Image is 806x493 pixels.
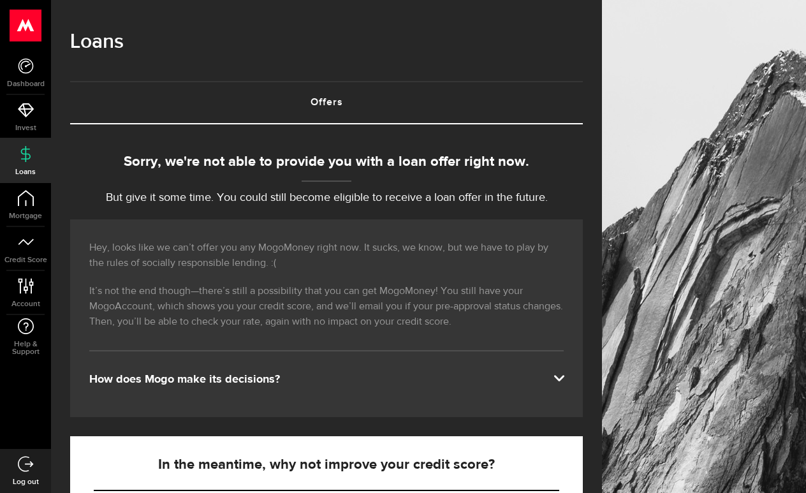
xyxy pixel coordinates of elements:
[70,152,583,173] div: Sorry, we're not able to provide you with a loan offer right now.
[70,26,583,59] h1: Loans
[94,457,559,473] h5: In the meantime, why not improve your credit score?
[752,439,806,493] iframe: LiveChat chat widget
[70,82,583,123] a: Offers
[89,372,564,387] div: How does Mogo make its decisions?
[70,81,583,124] ul: Tabs Navigation
[89,284,564,330] p: It’s not the end though—there’s still a possibility that you can get MogoMoney! You still have yo...
[70,189,583,207] p: But give it some time. You could still become eligible to receive a loan offer in the future.
[89,240,564,271] p: Hey, looks like we can’t offer you any MogoMoney right now. It sucks, we know, but we have to pla...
